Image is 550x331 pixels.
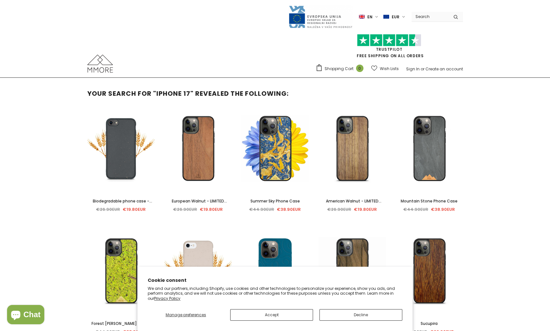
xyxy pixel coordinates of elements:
[319,198,386,205] a: American Walnut - LIMITED EDITION
[401,198,458,204] span: Mountain Stone Phone Case
[166,312,206,318] span: Manage preferences
[326,198,381,211] span: American Walnut - LIMITED EDITION
[230,309,313,321] button: Accept
[250,198,300,204] span: Summer Sky Phone Case
[325,66,354,72] span: Shopping Cart
[148,277,402,284] h2: Cookie consent
[249,206,274,212] span: €44.90EUR
[371,63,399,74] a: Wish Lists
[164,198,232,205] a: European Walnut - LIMITED EDITION
[172,198,227,211] span: European Walnut - LIMITED EDITION
[277,206,301,212] span: €38.90EUR
[421,66,424,72] span: or
[425,66,463,72] a: Create an account
[123,206,146,212] span: €19.80EUR
[173,206,197,212] span: €26.90EUR
[356,65,363,72] span: 0
[87,89,152,98] span: Your search for
[412,12,449,21] input: Search Site
[148,286,402,301] p: We and our partners, including Shopify, use cookies and other technologies to personalize your ex...
[288,14,353,19] a: Javni Razpis
[327,206,351,212] span: €26.90EUR
[406,66,420,72] a: Sign In
[367,14,372,20] span: en
[148,309,224,321] button: Manage preferences
[241,198,309,205] a: Summer Sky Phone Case
[316,64,367,74] a: Shopping Cart 0
[87,320,155,327] a: Forest [PERSON_NAME] Phone Case
[354,206,377,212] span: €19.80EUR
[396,320,463,327] a: Sucupira
[5,305,46,326] inbox-online-store-chat: Shopify online store chat
[319,309,402,321] button: Decline
[380,66,399,72] span: Wish Lists
[396,198,463,205] a: Mountain Stone Phone Case
[200,206,223,212] span: €19.80EUR
[403,206,428,212] span: €44.90EUR
[154,296,180,301] a: Privacy Policy
[357,34,421,47] img: Trust Pilot Stars
[93,198,152,211] span: Biodegradable phone case - Black
[431,206,455,212] span: €38.90EUR
[87,198,155,205] a: Biodegradable phone case - Black
[376,47,403,52] a: Trustpilot
[359,14,365,20] img: i-lang-1.png
[153,89,194,98] strong: "iphone 17"
[96,206,120,212] span: €26.90EUR
[316,37,463,58] span: FREE SHIPPING ON ALL ORDERS
[421,321,438,326] span: Sucupira
[392,14,399,20] span: EUR
[87,55,113,73] img: MMORE Cases
[195,89,289,98] span: revealed the following:
[288,5,353,29] img: Javni Razpis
